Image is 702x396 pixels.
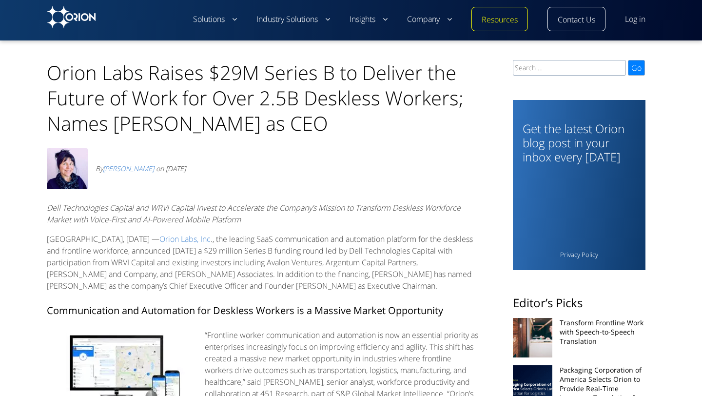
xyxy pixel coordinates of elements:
em: Dell Technologies Capital and WRVI Capital Invest to Accelerate the Company’s Mission to Transfor... [47,202,461,225]
p: [GEOGRAPHIC_DATA], [DATE] — ., the leading SaaS communication and automation platform for the des... [47,233,479,292]
span: By [96,164,156,174]
a: Contact Us [558,14,595,26]
iframe: Form 1 [523,176,636,249]
h4: Communication and Automation for Deskless Workers is a Massive Market Opportunity [47,305,479,317]
input: Go [628,60,645,76]
a: Company [407,14,452,25]
a: Transform Frontline Work with Speech-to-Speech Translation [560,318,645,346]
a: Privacy Policy [560,250,598,259]
a: Insights [350,14,388,25]
time: [DATE] [166,164,186,173]
a: Log in [625,14,645,25]
img: Vanessa 2022 photo [47,148,88,189]
a: Orion Labs, Inc [159,234,211,245]
iframe: Chat Widget [653,349,702,396]
h2: Editor’s Picks [513,295,645,311]
a: Resources [482,14,518,26]
span: on [156,164,164,173]
h3: Get the latest Orion blog post in your inbox every [DATE] [523,121,636,164]
img: Orion [47,6,96,28]
a: Solutions [193,14,237,25]
h1: Orion Labs Raises $29M Series B to Deliver the Future of Work for Over 2.5B Deskless Workers; Nam... [47,45,479,136]
a: [PERSON_NAME] [103,164,154,174]
a: Industry Solutions [256,14,330,25]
